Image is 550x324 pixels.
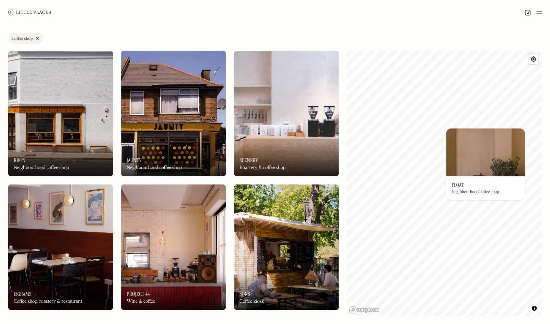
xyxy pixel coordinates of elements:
img: 15grams [8,184,113,310]
div: Coffee shop [12,37,33,41]
button: Toggle attribution [530,304,538,312]
div: Coffee shop, roastery & restaurant [14,299,82,304]
a: JauntyJauntyJauntyNeighbourhood coffee shop [121,51,226,176]
a: RiffsRiffsRiffsNeighbourhood coffee shop [8,51,113,176]
img: Float [446,128,525,176]
h3: Project 44 [127,291,150,297]
h3: 15grams [14,291,31,297]
a: Project 44Project 44Project 44Wine & coffee [121,184,226,310]
a: SonsSonsSonsCoffee kiosk [234,184,339,310]
a: SceneryScenerySceneryRoastery & coffee shop [234,51,339,176]
div: Coffee kiosk [239,299,264,304]
img: Riffs [8,51,113,176]
span: Toggle attribution [532,304,536,312]
a: 15grams15grams15gramsCoffee shop, roastery & restaurant [8,184,113,310]
h3: Scenery [239,157,258,164]
div: Neighbourhood coffee shop [452,190,499,194]
h3: Sons [239,291,250,297]
img: Project 44 [121,184,226,310]
img: Sons [234,184,339,310]
h3: Float [452,182,464,188]
a: Coffee shop [8,33,44,44]
div: Neighbourhood coffee shop [14,165,69,171]
canvas: Map [347,51,542,316]
h3: Jaunty [127,157,142,164]
button: Find my location [528,54,538,64]
a: Mapbox homepage [349,306,379,314]
img: Jaunty [121,51,226,176]
img: Scenery [234,51,339,176]
h3: Riffs [14,157,25,164]
a: FloatFloatFloatNeighbourhood coffee shop [446,128,525,200]
div: Roastery & coffee shop [239,165,285,171]
div: Neighbourhood coffee shop [127,165,182,171]
div: Wine & coffee [127,299,155,304]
